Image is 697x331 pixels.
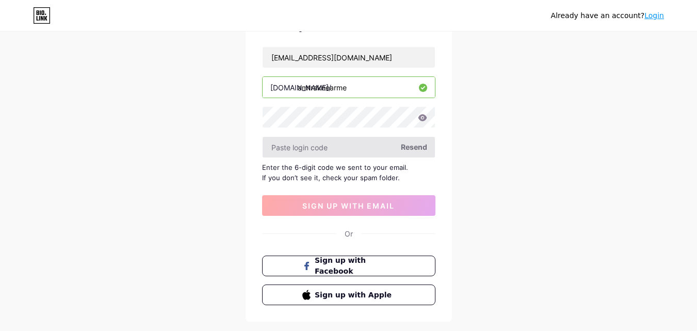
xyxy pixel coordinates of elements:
span: Resend [401,141,427,152]
input: Paste login code [263,137,435,157]
div: Enter the 6-digit code we sent to your email. If you don’t see it, check your spam folder. [262,162,435,183]
input: username [263,77,435,98]
div: Already have an account? [551,10,664,21]
div: Or [345,228,353,239]
span: sign up with email [302,201,395,210]
span: Sign up with Apple [315,290,395,301]
span: Sign up with Facebook [315,255,395,277]
button: sign up with email [262,195,435,216]
button: Sign up with Facebook [262,256,435,276]
button: Sign up with Apple [262,285,435,305]
div: [DOMAIN_NAME]/ [270,82,331,93]
a: Login [644,11,664,20]
input: Email [263,47,435,68]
